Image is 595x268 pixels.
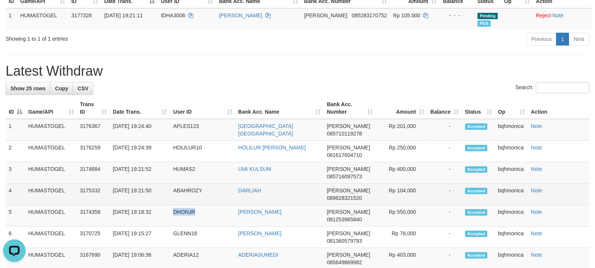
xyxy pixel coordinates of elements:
[110,141,170,162] td: [DATE] 19:24:39
[531,166,542,172] a: Note
[170,205,235,227] td: DHONJR
[25,141,77,162] td: HUMASTOGEL
[6,64,589,79] h1: Latest Withdraw
[495,184,528,205] td: bqhmonica
[77,141,110,162] td: 3176259
[6,184,25,205] td: 4
[465,209,488,216] span: Accepted
[327,230,370,236] span: [PERSON_NAME]
[536,82,589,93] input: Search:
[170,227,235,248] td: GLENN16
[376,97,427,119] th: Amount: activate to sort column ascending
[161,12,186,18] span: IDHA3006
[6,82,50,95] a: Show 25 rows
[327,187,370,193] span: [PERSON_NAME]
[110,97,170,119] th: Date Trans.: activate to sort column ascending
[73,82,93,95] a: CSV
[327,131,362,137] span: Copy 085710119278 to clipboard
[495,227,528,248] td: bqhmonica
[110,162,170,184] td: [DATE] 19:21:52
[25,227,77,248] td: HUMASTOGEL
[376,184,427,205] td: Rp 104,000
[527,33,557,46] a: Previous
[77,119,110,141] td: 3176367
[238,209,282,215] a: [PERSON_NAME]
[531,123,542,129] a: Note
[304,12,347,18] span: [PERSON_NAME]
[25,162,77,184] td: HUMASTOGEL
[238,145,306,151] a: HOLILUR [PERSON_NAME]
[11,85,46,91] span: Show 25 rows
[428,162,462,184] td: -
[495,141,528,162] td: bqhmonica
[327,259,362,265] span: Copy 085649869982 to clipboard
[569,33,589,46] a: Next
[71,12,92,18] span: 3177328
[77,97,110,119] th: Trans ID: activate to sort column ascending
[327,216,362,222] span: Copy 081253965840 to clipboard
[536,12,551,18] a: Reject
[6,205,25,227] td: 5
[170,162,235,184] td: HUMAS2
[6,8,17,30] td: 1
[25,119,77,141] td: HUMASTOGEL
[25,97,77,119] th: Game/API: activate to sort column ascending
[428,227,462,248] td: -
[531,252,542,258] a: Note
[352,12,387,18] span: Copy 085283170752 to clipboard
[465,252,488,259] span: Accepted
[495,119,528,141] td: bqhmonica
[465,145,488,151] span: Accepted
[235,97,324,119] th: Bank Acc. Name: activate to sort column ascending
[25,184,77,205] td: HUMASTOGEL
[327,166,370,172] span: [PERSON_NAME]
[110,119,170,141] td: [DATE] 19:24:40
[462,97,495,119] th: Status: activate to sort column ascending
[376,119,427,141] td: Rp 201,000
[238,230,282,236] a: [PERSON_NAME]
[531,230,542,236] a: Note
[17,8,68,30] td: HUMASTOGEL
[77,205,110,227] td: 3174358
[428,141,462,162] td: -
[495,205,528,227] td: bqhmonica
[552,12,564,18] a: Note
[110,227,170,248] td: [DATE] 19:15:27
[6,141,25,162] td: 2
[77,162,110,184] td: 3174884
[465,123,488,130] span: Accepted
[238,187,261,193] a: DARLIAH
[428,184,462,205] td: -
[327,145,370,151] span: [PERSON_NAME]
[531,145,542,151] a: Note
[528,97,589,119] th: Action
[327,174,362,180] span: Copy 085716097573 to clipboard
[219,12,262,18] a: [PERSON_NAME]
[533,8,592,30] td: ·
[327,123,370,129] span: [PERSON_NAME]
[104,12,143,18] span: [DATE] 19:21:11
[478,13,498,19] span: Pending
[327,252,370,258] span: [PERSON_NAME]
[531,209,542,215] a: Note
[516,82,589,93] label: Search:
[327,209,370,215] span: [PERSON_NAME]
[376,162,427,184] td: Rp 400,000
[110,205,170,227] td: [DATE] 19:18:32
[6,227,25,248] td: 6
[324,97,376,119] th: Bank Acc. Number: activate to sort column ascending
[376,227,427,248] td: Rp 78,000
[3,3,26,26] button: Open LiveChat chat widget
[50,82,73,95] a: Copy
[327,195,362,201] span: Copy 089628321520 to clipboard
[238,166,271,172] a: UMI KULSUM
[238,123,293,137] a: [GEOGRAPHIC_DATA] [GEOGRAPHIC_DATA]
[428,119,462,141] td: -
[78,85,88,91] span: CSV
[55,85,68,91] span: Copy
[6,32,242,43] div: Showing 1 to 1 of 1 entries
[6,119,25,141] td: 1
[495,162,528,184] td: bqhmonica
[465,166,488,173] span: Accepted
[77,227,110,248] td: 3170725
